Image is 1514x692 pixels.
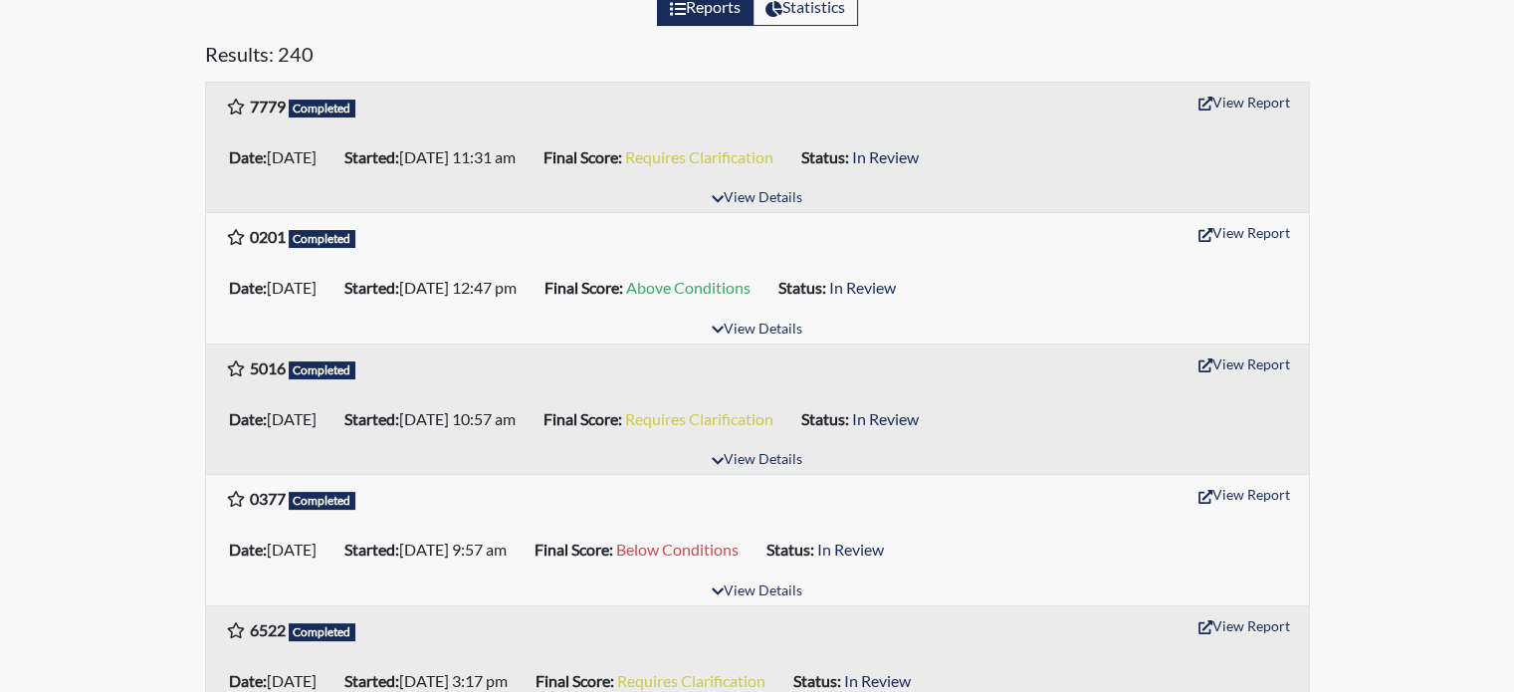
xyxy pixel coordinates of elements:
[1190,479,1299,510] button: View Report
[344,540,399,559] b: Started:
[336,534,527,566] li: [DATE] 9:57 am
[703,447,811,474] button: View Details
[616,540,739,559] span: Below Conditions
[205,42,1310,74] h5: Results: 240
[221,141,336,173] li: [DATE]
[793,671,841,690] b: Status:
[817,540,884,559] span: In Review
[1190,87,1299,117] button: View Report
[617,671,765,690] span: Requires Clarification
[844,671,911,690] span: In Review
[250,620,286,639] b: 6522
[544,278,623,297] b: Final Score:
[1190,610,1299,641] button: View Report
[852,409,919,428] span: In Review
[766,540,814,559] b: Status:
[852,147,919,166] span: In Review
[250,489,286,508] b: 0377
[1190,217,1299,248] button: View Report
[229,147,267,166] b: Date:
[703,578,811,605] button: View Details
[229,671,267,690] b: Date:
[344,409,399,428] b: Started:
[336,403,536,435] li: [DATE] 10:57 am
[344,147,399,166] b: Started:
[289,230,356,248] span: Completed
[625,409,773,428] span: Requires Clarification
[703,185,811,212] button: View Details
[829,278,896,297] span: In Review
[543,409,622,428] b: Final Score:
[703,317,811,344] button: View Details
[336,141,536,173] li: [DATE] 11:31 am
[626,278,751,297] span: Above Conditions
[289,100,356,117] span: Completed
[221,403,336,435] li: [DATE]
[250,227,286,246] b: 0201
[289,492,356,510] span: Completed
[543,147,622,166] b: Final Score:
[778,278,826,297] b: Status:
[289,623,356,641] span: Completed
[344,278,399,297] b: Started:
[221,272,336,304] li: [DATE]
[229,278,267,297] b: Date:
[801,409,849,428] b: Status:
[229,409,267,428] b: Date:
[344,671,399,690] b: Started:
[801,147,849,166] b: Status:
[535,540,613,559] b: Final Score:
[221,534,336,566] li: [DATE]
[625,147,773,166] span: Requires Clarification
[336,272,537,304] li: [DATE] 12:47 pm
[250,358,286,377] b: 5016
[536,671,614,690] b: Final Score:
[289,361,356,379] span: Completed
[229,540,267,559] b: Date:
[1190,348,1299,379] button: View Report
[250,97,286,115] b: 7779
